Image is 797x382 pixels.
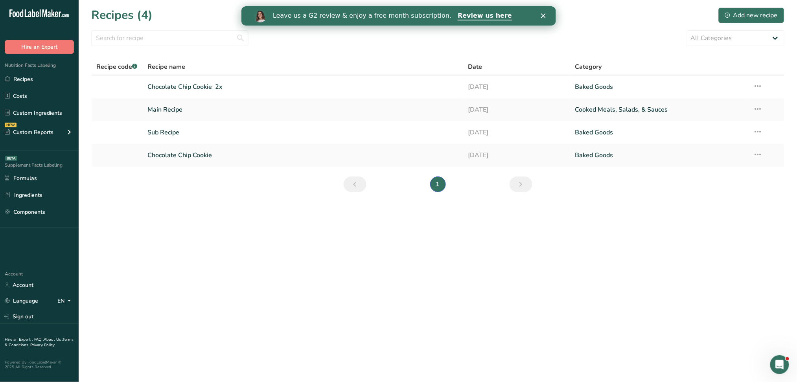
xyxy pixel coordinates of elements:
a: Baked Goods [575,147,744,163]
div: BETA [5,156,17,161]
span: Category [575,62,602,72]
iframe: Intercom live chat banner [241,6,556,26]
div: Powered By FoodLabelMaker © 2025 All Rights Reserved [5,360,74,369]
span: Date [468,62,482,72]
a: [DATE] [468,124,566,141]
a: Cooked Meals, Salads, & Sauces [575,101,744,118]
button: Add new recipe [718,7,784,23]
a: Privacy Policy [30,342,55,348]
div: Add new recipe [725,11,778,20]
div: NEW [5,123,17,127]
h1: Recipes (4) [91,6,153,24]
a: Chocolate Chip Cookie_2x [148,79,459,95]
a: [DATE] [468,101,566,118]
a: [DATE] [468,147,566,163]
a: Terms & Conditions . [5,337,74,348]
a: FAQ . [34,337,44,342]
a: Baked Goods [575,79,744,95]
div: Custom Reports [5,128,53,136]
iframe: Intercom live chat [770,355,789,374]
a: Language [5,294,38,308]
a: Chocolate Chip Cookie [148,147,459,163]
a: [DATE] [468,79,566,95]
a: Baked Goods [575,124,744,141]
button: Hire an Expert [5,40,74,54]
a: Previous page [344,176,366,192]
div: Close [300,7,307,12]
span: Recipe code [96,62,137,71]
input: Search for recipe [91,30,248,46]
a: Hire an Expert . [5,337,33,342]
span: Recipe name [148,62,186,72]
div: EN [57,296,74,306]
a: Next page [510,176,532,192]
a: Main Recipe [148,101,459,118]
a: About Us . [44,337,63,342]
a: Sub Recipe [148,124,459,141]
